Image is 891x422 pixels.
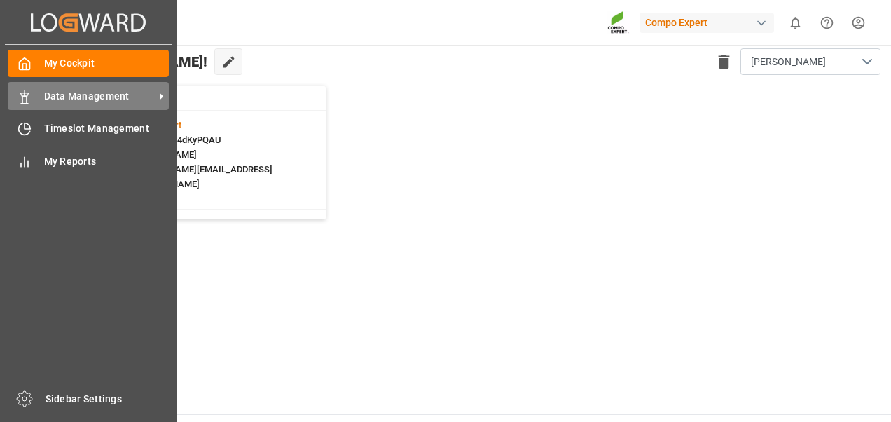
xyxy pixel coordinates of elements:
[740,48,880,75] button: open menu
[44,56,170,71] span: My Cockpit
[44,154,170,169] span: My Reports
[8,147,169,175] a: My Reports
[8,115,169,142] a: Timeslot Management
[751,55,826,69] span: [PERSON_NAME]
[46,392,171,407] span: Sidebar Settings
[44,89,155,104] span: Data Management
[8,50,169,77] a: My Cockpit
[44,121,170,136] span: Timeslot Management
